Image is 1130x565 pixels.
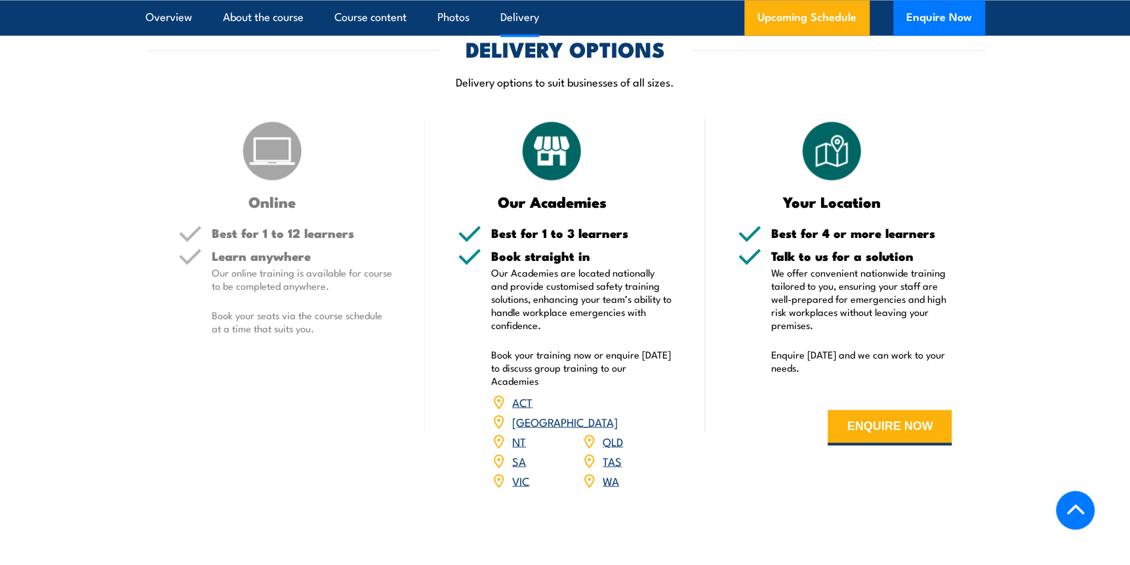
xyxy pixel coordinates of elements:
[512,393,533,409] a: ACT
[466,39,665,58] h2: DELIVERY OPTIONS
[512,413,618,429] a: [GEOGRAPHIC_DATA]
[771,347,952,374] p: Enquire [DATE] and we can work to your needs.
[491,265,672,331] p: Our Academies are located nationally and provide customised safety training solutions, enhancing ...
[212,308,393,334] p: Book your seats via the course schedule at a time that suits you.
[738,194,926,209] h3: Your Location
[146,74,985,89] p: Delivery options to suit businesses of all sizes.
[771,265,952,331] p: We offer convenient nationwide training tailored to you, ensuring your staff are well-prepared fo...
[491,226,672,239] h5: Best for 1 to 3 learners
[828,410,952,445] button: ENQUIRE NOW
[178,194,367,209] h3: Online
[771,249,952,262] h5: Talk to us for a solution
[491,249,672,262] h5: Book straight in
[603,433,623,448] a: QLD
[512,433,526,448] a: NT
[212,265,393,292] p: Our online training is available for course to be completed anywhere.
[603,472,619,488] a: WA
[458,194,646,209] h3: Our Academies
[212,249,393,262] h5: Learn anywhere
[771,226,952,239] h5: Best for 4 or more learners
[212,226,393,239] h5: Best for 1 to 12 learners
[512,452,526,468] a: SA
[603,452,622,468] a: TAS
[512,472,529,488] a: VIC
[491,347,672,387] p: Book your training now or enquire [DATE] to discuss group training to our Academies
